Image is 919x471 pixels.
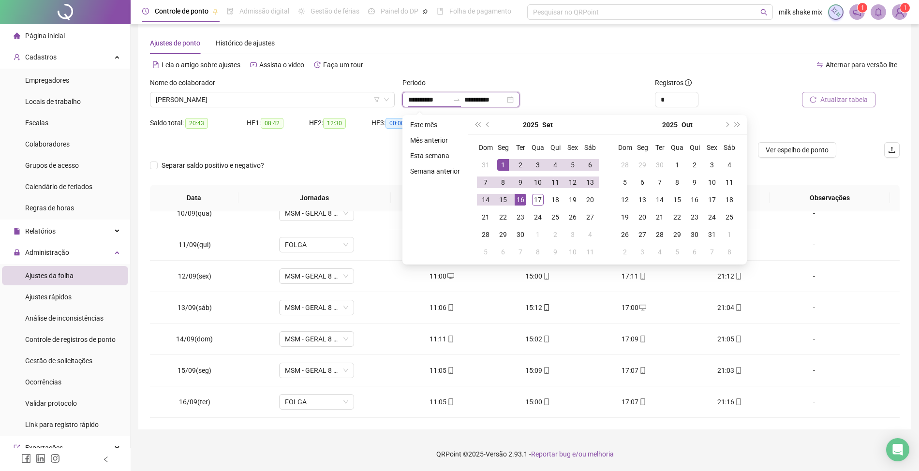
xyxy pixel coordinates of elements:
[703,156,721,174] td: 2025-10-03
[703,174,721,191] td: 2025-10-10
[616,156,634,174] td: 2025-09-28
[721,226,738,243] td: 2025-11-01
[820,94,868,105] span: Atualizar tabela
[285,237,348,252] span: FOLGA
[786,271,843,281] div: -
[770,185,890,211] th: Observações
[497,177,509,188] div: 8
[512,191,529,208] td: 2025-09-16
[671,159,683,171] div: 1
[497,194,509,206] div: 15
[724,177,735,188] div: 11
[816,61,823,68] span: swap
[422,9,428,15] span: pushpin
[323,61,363,69] span: Faça um tour
[668,208,686,226] td: 2025-10-22
[542,115,553,134] button: month panel
[480,177,491,188] div: 7
[25,421,99,428] span: Link para registro rápido
[512,139,529,156] th: Ter
[810,96,816,103] span: reload
[564,226,581,243] td: 2025-10-03
[779,7,822,17] span: milk shake mix
[581,139,599,156] th: Sáb
[584,211,596,223] div: 27
[515,194,526,206] div: 16
[549,246,561,258] div: 9
[686,243,703,261] td: 2025-11-06
[25,357,92,365] span: Gestão de solicitações
[685,79,692,86] span: info-circle
[668,243,686,261] td: 2025-11-05
[406,150,464,162] li: Esta semana
[25,293,72,301] span: Ajustes rápidos
[724,159,735,171] div: 4
[549,229,561,240] div: 2
[285,332,348,346] span: MSM - GERAL 8 HORAS
[651,208,668,226] td: 2025-10-21
[494,208,512,226] td: 2025-09-22
[285,395,348,409] span: FOLGA
[651,226,668,243] td: 2025-10-28
[706,211,718,223] div: 24
[654,194,666,206] div: 14
[309,118,371,129] div: HE 2:
[14,54,20,60] span: user-add
[25,227,56,235] span: Relatórios
[581,243,599,261] td: 2025-10-11
[668,226,686,243] td: 2025-10-29
[178,241,211,249] span: 11/09(qui)
[689,177,700,188] div: 9
[721,139,738,156] th: Sáb
[671,177,683,188] div: 8
[298,8,305,15] span: sun
[802,92,875,107] button: Atualizar tabela
[616,226,634,243] td: 2025-10-26
[689,159,700,171] div: 2
[634,243,651,261] td: 2025-11-03
[285,269,348,283] span: MSM - GERAL 8 HORAS
[401,239,482,250] div: +
[581,156,599,174] td: 2025-09-06
[671,229,683,240] div: 29
[477,174,494,191] td: 2025-09-07
[323,118,346,129] span: 12:30
[314,61,321,68] span: history
[515,177,526,188] div: 9
[368,8,375,15] span: dashboard
[515,211,526,223] div: 23
[654,211,666,223] div: 21
[547,174,564,191] td: 2025-09-11
[401,271,482,281] div: 11:00
[25,183,92,191] span: Calendário de feriados
[14,32,20,39] span: home
[532,211,544,223] div: 24
[724,211,735,223] div: 25
[381,7,418,15] span: Painel do DP
[686,208,703,226] td: 2025-10-23
[25,336,116,343] span: Controle de registros de ponto
[584,194,596,206] div: 20
[497,211,509,223] div: 22
[437,8,444,15] span: book
[703,208,721,226] td: 2025-10-24
[900,3,910,13] sup: Atualize o seu contato no menu Meus Dados
[619,177,631,188] div: 5
[25,272,74,280] span: Ajustes da folha
[150,185,238,211] th: Data
[285,363,348,378] span: MSM - GERAL 8 HORAS
[724,229,735,240] div: 1
[480,229,491,240] div: 28
[721,115,732,134] button: next-year
[671,246,683,258] div: 5
[406,165,464,177] li: Semana anterior
[250,61,257,68] span: youtube
[547,226,564,243] td: 2025-10-02
[634,139,651,156] th: Seg
[185,118,208,129] span: 20:43
[162,61,240,69] span: Leia o artigo sobre ajustes
[619,211,631,223] div: 19
[494,191,512,208] td: 2025-09-15
[480,159,491,171] div: 31
[892,5,907,19] img: 12208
